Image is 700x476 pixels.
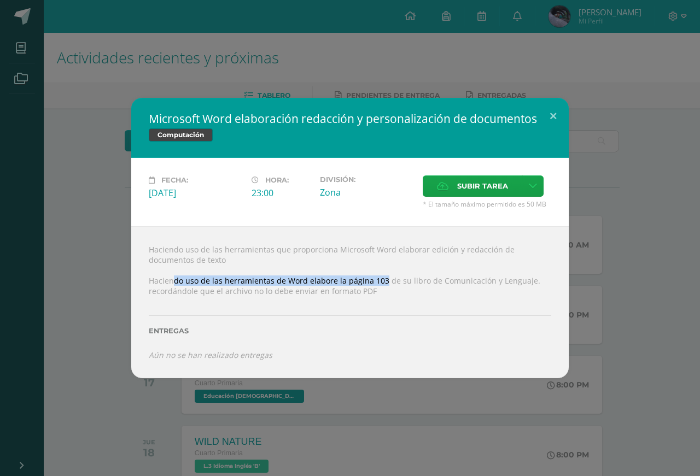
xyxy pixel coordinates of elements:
div: Haciendo uso de las herramientas que proporciona Microsoft Word elaborar edición y redacción de d... [131,226,569,378]
span: Fecha: [161,176,188,184]
i: Aún no se han realizado entregas [149,350,272,360]
span: Computación [149,128,213,142]
span: * El tamaño máximo permitido es 50 MB [423,199,551,209]
label: Entregas [149,327,551,335]
span: Subir tarea [457,176,508,196]
label: División: [320,175,414,184]
h2: Microsoft Word elaboración redacción y personalización de documentos [149,111,551,126]
div: Zona [320,186,414,198]
div: [DATE] [149,187,243,199]
div: 23:00 [252,187,311,199]
span: Hora: [265,176,289,184]
button: Close (Esc) [538,98,569,135]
